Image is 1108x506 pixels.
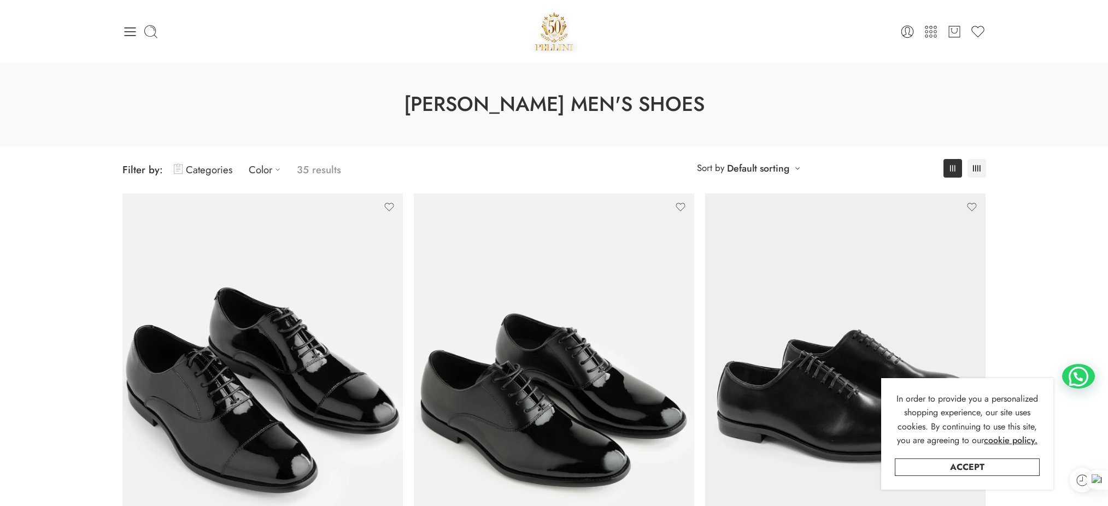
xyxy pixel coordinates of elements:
span: In order to provide you a personalized shopping experience, our site uses cookies. By continuing ... [896,392,1038,447]
a: Cart [947,24,962,39]
a: Accept [895,458,1040,476]
a: cookie policy. [984,433,1037,448]
a: Wishlist [970,24,986,39]
a: Categories [174,157,232,183]
a: Login / Register [900,24,915,39]
a: Pellini - [531,8,578,55]
img: Pellini [531,8,578,55]
a: Default sorting [727,161,789,176]
span: Sort by [697,159,724,177]
span: Filter by: [122,162,163,177]
p: 35 results [297,157,341,183]
h1: [PERSON_NAME] Men's Shoes [27,90,1081,119]
a: Color [249,157,286,183]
